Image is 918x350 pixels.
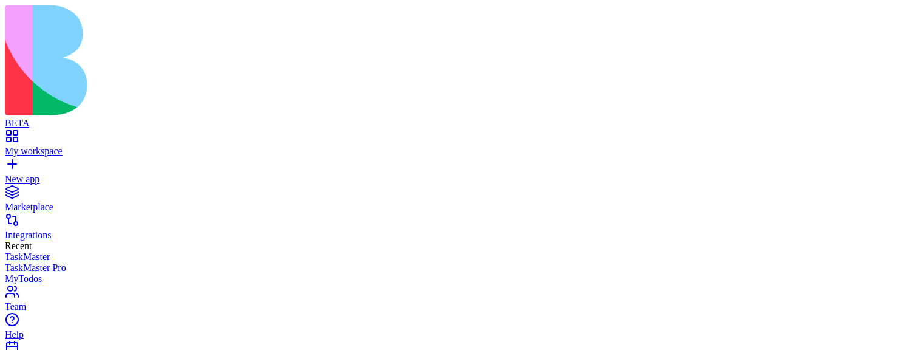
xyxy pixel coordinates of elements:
[5,107,913,129] a: BETA
[5,202,913,213] div: Marketplace
[5,318,913,340] a: Help
[5,329,913,340] div: Help
[5,5,493,115] img: logo
[5,273,913,284] a: MyTodos
[5,241,32,251] span: Recent
[5,135,913,157] a: My workspace
[5,219,913,241] a: Integrations
[5,301,913,312] div: Team
[5,146,913,157] div: My workspace
[5,174,913,185] div: New app
[5,191,913,213] a: Marketplace
[5,230,913,241] div: Integrations
[5,163,913,185] a: New app
[5,252,913,262] a: TaskMaster
[5,290,913,312] a: Team
[5,262,913,273] a: TaskMaster Pro
[5,118,913,129] div: BETA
